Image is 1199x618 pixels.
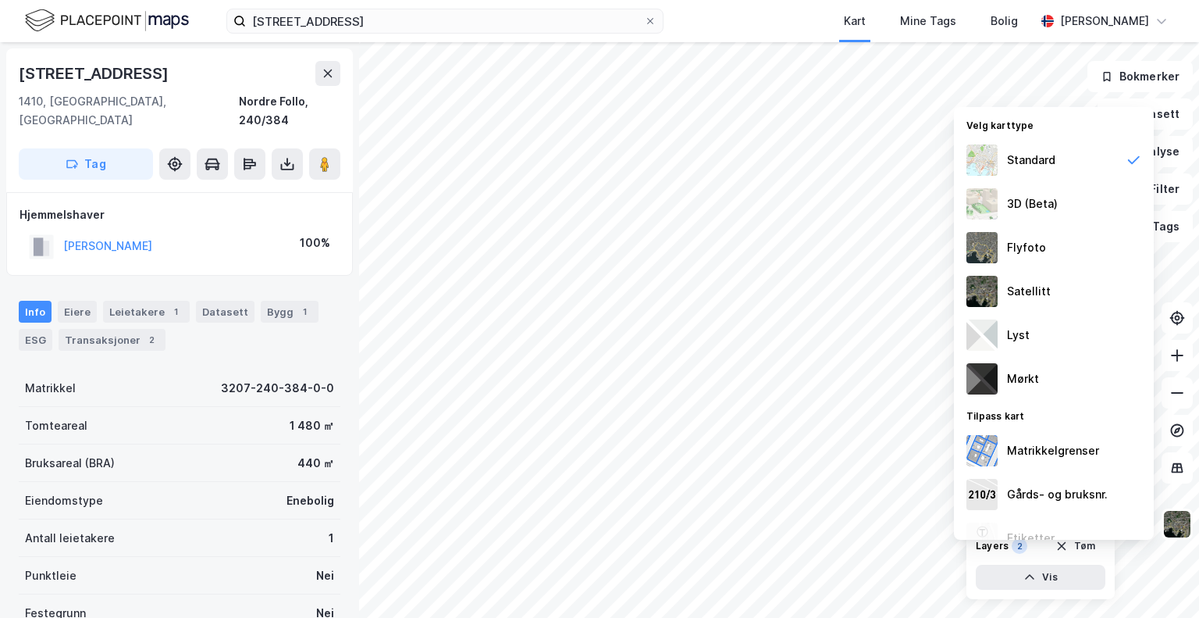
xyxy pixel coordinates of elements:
[19,329,52,351] div: ESG
[966,145,998,176] img: Z
[297,304,312,320] div: 1
[1007,238,1046,257] div: Flyfoto
[25,491,103,510] div: Eiendomstype
[329,529,334,548] div: 1
[1007,282,1051,301] div: Satellitt
[966,523,998,554] img: Z
[1007,326,1030,345] div: Lyst
[1121,543,1199,618] iframe: Chat Widget
[290,416,334,435] div: 1 480 ㎡
[1007,441,1099,460] div: Matrikkelgrenser
[966,363,998,395] img: nCdM7BzjoCAAAAAElFTkSuQmCC
[1012,538,1027,554] div: 2
[966,276,998,307] img: 9k=
[19,301,52,323] div: Info
[966,479,998,510] img: cadastreKeys.547ab17ec502f5a4ef2b.jpeg
[1007,151,1055,170] div: Standard
[966,320,998,351] img: luj3wr1y2y3+OchiMxRmMxRlscgabnMEmZ7DJGWxyBpucwSZnsMkZbHIGm5zBJmewyRlscgabnMEmZ7DJGWxyBpucwSZnsMkZ...
[25,454,115,473] div: Bruksareal (BRA)
[966,188,998,220] img: Z
[1120,211,1193,242] button: Tags
[1118,173,1193,205] button: Filter
[25,529,115,548] div: Antall leietakere
[19,148,153,180] button: Tag
[246,9,644,33] input: Søk på adresse, matrikkel, gårdeiere, leietakere eller personer
[966,232,998,263] img: Z
[25,379,76,398] div: Matrikkel
[976,565,1105,590] button: Vis
[25,566,76,585] div: Punktleie
[297,454,334,473] div: 440 ㎡
[168,304,183,320] div: 1
[1007,195,1058,213] div: 3D (Beta)
[1007,370,1039,388] div: Mørkt
[954,110,1154,138] div: Velg karttype
[1045,534,1105,559] button: Tøm
[900,12,956,30] div: Mine Tags
[19,61,172,86] div: [STREET_ADDRESS]
[25,7,189,34] img: logo.f888ab2527a4732fd821a326f86c7f29.svg
[59,329,165,351] div: Transaksjoner
[221,379,334,398] div: 3207-240-384-0-0
[991,12,1018,30] div: Bolig
[300,234,330,252] div: 100%
[261,301,318,323] div: Bygg
[1162,509,1192,539] img: 9k=
[144,332,159,348] div: 2
[103,301,190,323] div: Leietakere
[239,92,340,130] div: Nordre Follo, 240/384
[976,540,1009,552] div: Layers
[966,435,998,466] img: cadastreBorders.cfe08de4b5ddd52a10de.jpeg
[844,12,866,30] div: Kart
[316,566,334,585] div: Nei
[25,416,87,435] div: Tomteareal
[20,205,340,224] div: Hjemmelshaver
[1098,98,1193,130] button: Datasett
[954,401,1154,429] div: Tilpass kart
[1007,529,1055,548] div: Etiketter
[1121,543,1199,618] div: Kontrollprogram for chat
[1060,12,1149,30] div: [PERSON_NAME]
[19,92,239,130] div: 1410, [GEOGRAPHIC_DATA], [GEOGRAPHIC_DATA]
[1007,485,1108,504] div: Gårds- og bruksnr.
[58,301,97,323] div: Eiere
[196,301,254,323] div: Datasett
[1087,61,1193,92] button: Bokmerker
[286,491,334,510] div: Enebolig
